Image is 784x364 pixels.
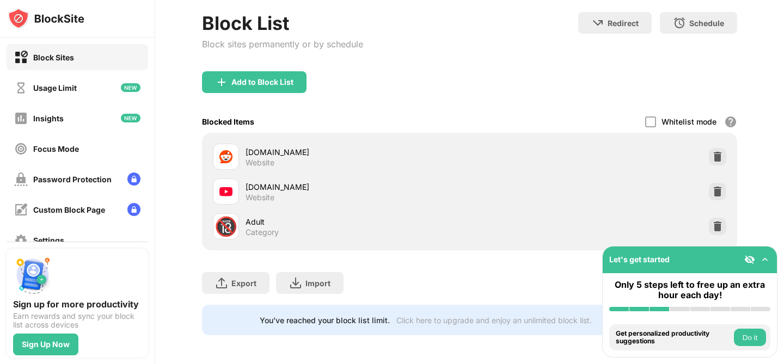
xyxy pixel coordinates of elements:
div: Website [246,158,274,168]
img: push-signup.svg [13,255,52,294]
img: insights-off.svg [14,112,28,125]
img: settings-off.svg [14,233,28,247]
div: Block Sites [33,53,74,62]
img: customize-block-page-off.svg [14,203,28,217]
div: Custom Block Page [33,205,105,214]
div: Insights [33,114,64,123]
div: [DOMAIN_NAME] [246,181,469,193]
div: Export [231,279,256,288]
div: You’ve reached your block list limit. [260,316,390,325]
img: new-icon.svg [121,83,140,92]
button: Do it [734,329,766,346]
div: Sign Up Now [22,340,70,349]
img: omni-setup-toggle.svg [759,254,770,265]
img: password-protection-off.svg [14,172,28,186]
img: time-usage-off.svg [14,81,28,95]
img: favicons [219,150,232,163]
div: Only 5 steps left to free up an extra hour each day! [609,280,770,300]
div: Click here to upgrade and enjoy an unlimited block list. [396,316,592,325]
div: Schedule [689,18,724,28]
img: block-on.svg [14,51,28,64]
img: lock-menu.svg [127,203,140,216]
div: Website [246,193,274,202]
img: new-icon.svg [121,114,140,122]
div: Add to Block List [231,78,293,87]
img: lock-menu.svg [127,172,140,186]
div: Focus Mode [33,144,79,153]
div: Adult [246,216,469,227]
div: Whitelist mode [661,117,716,126]
img: eye-not-visible.svg [744,254,755,265]
div: Earn rewards and sync your block list across devices [13,312,142,329]
div: Block List [202,12,363,34]
div: Get personalized productivity suggestions [616,330,731,346]
div: Password Protection [33,175,112,184]
div: Let's get started [609,255,670,264]
img: focus-off.svg [14,142,28,156]
div: Blocked Items [202,117,254,126]
div: Redirect [608,18,639,28]
div: Block sites permanently or by schedule [202,39,363,50]
div: Category [246,227,279,237]
div: [DOMAIN_NAME] [246,146,469,158]
div: 🔞 [215,215,237,238]
div: Import [305,279,330,288]
div: Settings [33,236,64,245]
img: logo-blocksite.svg [8,8,84,29]
div: Usage Limit [33,83,77,92]
div: Sign up for more productivity [13,299,142,310]
img: favicons [219,185,232,198]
